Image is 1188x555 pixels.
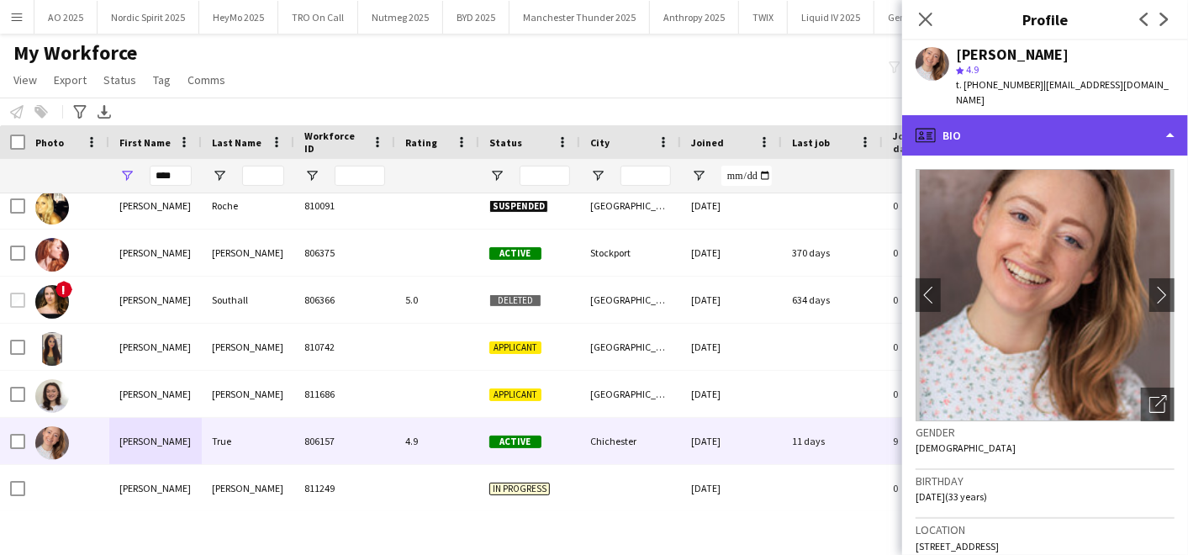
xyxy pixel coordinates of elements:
[489,436,541,448] span: Active
[202,277,294,323] div: Southall
[580,277,681,323] div: [GEOGRAPHIC_DATA]
[739,1,788,34] button: TWIX
[146,69,177,91] a: Tag
[883,277,992,323] div: 0
[883,418,992,464] div: 9
[883,465,992,511] div: 0
[489,200,548,213] span: Suspended
[294,324,395,370] div: 810742
[681,324,782,370] div: [DATE]
[510,1,650,34] button: Manchester Thunder 2025
[721,166,772,186] input: Joined Filter Input
[902,115,1188,156] div: Bio
[489,388,541,401] span: Applicant
[109,230,202,276] div: [PERSON_NAME]
[109,277,202,323] div: [PERSON_NAME]
[150,166,192,186] input: First Name Filter Input
[335,166,385,186] input: Workforce ID Filter Input
[520,166,570,186] input: Status Filter Input
[650,1,739,34] button: Anthropy 2025
[681,277,782,323] div: [DATE]
[10,293,25,308] input: Row Selection is disabled for this row (unchecked)
[681,371,782,417] div: [DATE]
[691,136,724,149] span: Joined
[35,238,69,272] img: Emma Ross
[35,379,69,413] img: Emma Tolhurst
[294,230,395,276] div: 806375
[691,168,706,183] button: Open Filter Menu
[212,136,261,149] span: Last Name
[34,1,98,34] button: AO 2025
[13,40,137,66] span: My Workforce
[55,281,72,298] span: !
[47,69,93,91] a: Export
[405,136,437,149] span: Rating
[35,285,69,319] img: Emma Southall
[620,166,671,186] input: City Filter Input
[489,483,550,495] span: In progress
[153,72,171,87] span: Tag
[181,69,232,91] a: Comms
[883,324,992,370] div: 0
[916,490,987,503] span: [DATE] (33 years)
[956,47,1069,62] div: [PERSON_NAME]
[94,102,114,122] app-action-btn: Export XLSX
[109,465,202,511] div: [PERSON_NAME]
[916,169,1175,421] img: Crew avatar or photo
[242,166,284,186] input: Last Name Filter Input
[580,324,681,370] div: [GEOGRAPHIC_DATA]
[489,294,541,307] span: Deleted
[294,277,395,323] div: 806366
[782,230,883,276] div: 370 days
[202,324,294,370] div: [PERSON_NAME]
[580,418,681,464] div: Chichester
[109,324,202,370] div: [PERSON_NAME]
[489,168,504,183] button: Open Filter Menu
[119,136,171,149] span: First Name
[580,371,681,417] div: [GEOGRAPHIC_DATA]
[97,69,143,91] a: Status
[35,136,64,149] span: Photo
[187,72,225,87] span: Comms
[489,341,541,354] span: Applicant
[202,465,294,511] div: [PERSON_NAME]
[443,1,510,34] button: BYD 2025
[119,168,135,183] button: Open Filter Menu
[580,182,681,229] div: [GEOGRAPHIC_DATA]
[966,63,979,76] span: 4.9
[902,8,1188,30] h3: Profile
[109,418,202,464] div: [PERSON_NAME]
[70,102,90,122] app-action-btn: Advanced filters
[580,230,681,276] div: Stockport
[788,1,874,34] button: Liquid IV 2025
[294,371,395,417] div: 811686
[893,129,962,155] span: Jobs (last 90 days)
[590,136,610,149] span: City
[35,191,69,225] img: Emma Roche
[681,182,782,229] div: [DATE]
[916,425,1175,440] h3: Gender
[103,72,136,87] span: Status
[395,277,479,323] div: 5.0
[35,426,69,460] img: Emma True
[916,473,1175,489] h3: Birthday
[956,78,1169,106] span: | [EMAIL_ADDRESS][DOMAIN_NAME]
[792,136,830,149] span: Last job
[202,230,294,276] div: [PERSON_NAME]
[916,540,999,552] span: [STREET_ADDRESS]
[883,230,992,276] div: 0
[681,230,782,276] div: [DATE]
[916,441,1016,454] span: [DEMOGRAPHIC_DATA]
[395,418,479,464] div: 4.9
[7,69,44,91] a: View
[883,182,992,229] div: 0
[358,1,443,34] button: Nutmeg 2025
[278,1,358,34] button: TRO On Call
[202,371,294,417] div: [PERSON_NAME]
[590,168,605,183] button: Open Filter Menu
[489,247,541,260] span: Active
[13,72,37,87] span: View
[199,1,278,34] button: HeyMo 2025
[54,72,87,87] span: Export
[489,136,522,149] span: Status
